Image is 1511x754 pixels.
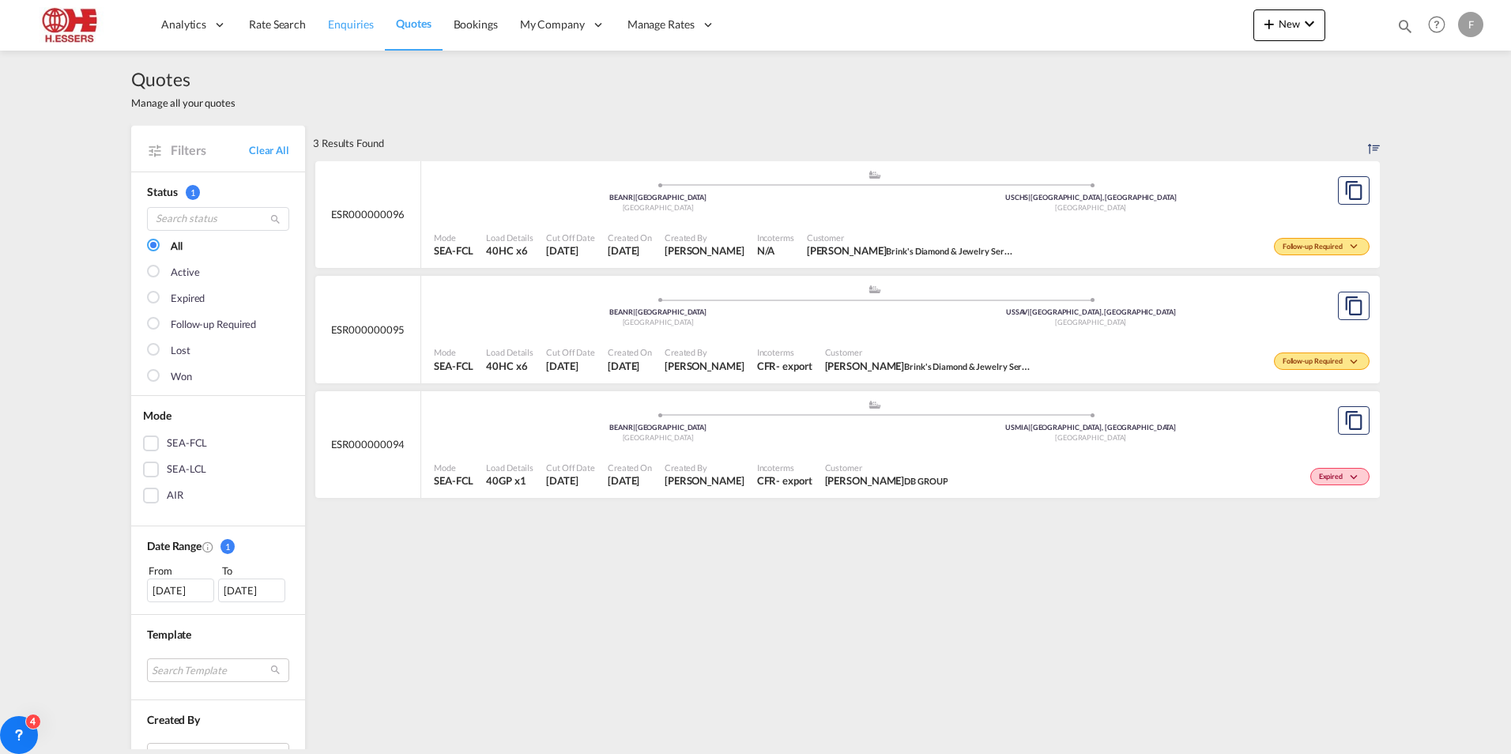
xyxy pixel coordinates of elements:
[608,346,652,358] span: Created On
[1283,356,1347,368] span: Follow-up Required
[486,232,533,243] span: Load Details
[609,193,707,202] span: BEANR [GEOGRAPHIC_DATA]
[434,346,473,358] span: Mode
[1274,238,1370,255] div: Change Status Here
[825,462,948,473] span: Customer
[825,359,1031,373] span: Jan Huybrechts Brink's Diamond & Jewelry Services bv
[1347,243,1366,251] md-icon: icon-chevron-down
[143,435,293,451] md-checkbox: SEA-FCL
[434,473,473,488] span: SEA-FCL
[486,462,533,473] span: Load Details
[665,462,744,473] span: Created By
[131,66,236,92] span: Quotes
[220,539,235,554] span: 1
[757,346,812,358] span: Incoterms
[147,539,202,552] span: Date Range
[865,401,884,409] md-icon: assets/icons/custom/ship-fill.svg
[1396,17,1414,41] div: icon-magnify
[147,579,214,602] div: [DATE]
[825,473,948,488] span: Finola Koumans DB GROUP
[757,473,812,488] div: CFR export
[608,243,652,258] span: 3 Sep 2025
[161,17,206,32] span: Analytics
[147,713,200,726] span: Created By
[1028,423,1031,432] span: |
[1347,473,1366,482] md-icon: icon-chevron-down
[665,346,744,358] span: Created By
[1260,17,1319,30] span: New
[167,435,207,451] div: SEA-FCL
[147,207,289,231] input: Search status
[665,232,744,243] span: Created By
[633,193,635,202] span: |
[218,579,285,602] div: [DATE]
[486,346,533,358] span: Load Details
[757,462,812,473] span: Incoterms
[171,291,205,307] div: Expired
[147,563,289,602] span: From To [DATE][DATE]
[608,359,652,373] span: 3 Sep 2025
[776,359,812,373] div: - export
[147,628,191,641] span: Template
[546,462,595,473] span: Cut Off Date
[1055,318,1126,326] span: [GEOGRAPHIC_DATA]
[486,359,533,373] span: 40HC x 6
[1260,14,1279,33] md-icon: icon-plus 400-fg
[131,96,236,110] span: Manage all your quotes
[1423,11,1458,40] div: Help
[186,185,200,200] span: 1
[171,317,256,333] div: Follow-up Required
[1338,176,1370,205] button: Copy Quote
[315,161,1380,269] div: ESR000000096 assets/icons/custom/ship-fill.svgassets/icons/custom/roll-o-plane.svgOriginAntwerp B...
[147,563,217,579] div: From
[1458,12,1483,37] div: F
[633,307,635,316] span: |
[1368,126,1380,160] div: Sort by: Created On
[757,232,794,243] span: Incoterms
[757,473,777,488] div: CFR
[434,243,473,258] span: SEA-FCL
[331,207,405,221] span: ESR000000096
[1319,472,1347,483] span: Expired
[1055,203,1126,212] span: [GEOGRAPHIC_DATA]
[665,243,744,258] span: Finola Koumans
[1344,411,1363,430] md-icon: assets/icons/custom/copyQuote.svg
[757,359,777,373] div: CFR
[171,265,199,281] div: Active
[269,213,281,225] md-icon: icon-magnify
[143,462,293,477] md-checkbox: SEA-LCL
[313,126,384,160] div: 3 Results Found
[143,409,171,422] span: Mode
[202,541,214,553] md-icon: Created On
[171,239,183,254] div: All
[167,462,206,477] div: SEA-LCL
[546,232,595,243] span: Cut Off Date
[434,359,473,373] span: SEA-FCL
[486,473,533,488] span: 40GP x 1
[825,346,1031,358] span: Customer
[1006,307,1176,316] span: USSAV [GEOGRAPHIC_DATA], [GEOGRAPHIC_DATA]
[886,244,1034,257] span: Brink's Diamond & Jewelry Services bv
[171,141,249,159] span: Filters
[1310,468,1370,485] div: Change Status Here
[328,17,374,31] span: Enquiries
[220,563,290,579] div: To
[608,473,652,488] span: 13 Aug 2025
[1423,11,1450,38] span: Help
[633,423,635,432] span: |
[757,359,812,373] div: CFR export
[171,369,192,385] div: Won
[167,488,183,503] div: AIR
[315,391,1380,499] div: ESR000000094 assets/icons/custom/ship-fill.svgassets/icons/custom/roll-o-plane.svgOriginAntwerp B...
[608,462,652,473] span: Created On
[249,17,306,31] span: Rate Search
[1274,352,1370,370] div: Change Status Here
[623,203,694,212] span: [GEOGRAPHIC_DATA]
[865,171,884,179] md-icon: assets/icons/custom/ship-fill.svg
[1005,423,1176,432] span: USMIA [GEOGRAPHIC_DATA], [GEOGRAPHIC_DATA]
[1338,292,1370,320] button: Copy Quote
[807,243,1012,258] span: Jan Huybrechts Brink's Diamond & Jewelry Services bv
[1005,193,1177,202] span: USCHS [GEOGRAPHIC_DATA], [GEOGRAPHIC_DATA]
[627,17,695,32] span: Manage Rates
[331,437,405,451] span: ESR000000094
